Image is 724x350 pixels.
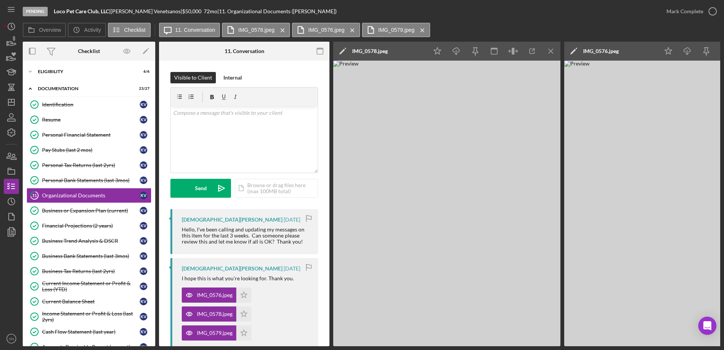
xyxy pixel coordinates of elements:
div: IMG_0578.jpeg [352,48,388,54]
label: IMG_0576.jpeg [308,27,345,33]
div: Business or Expansion Plan (current) [42,208,140,214]
div: Current Balance Sheet [42,298,140,305]
a: Personal Financial StatementKV [27,127,151,142]
a: Income Statement or Profit & Loss (last 2yrs)KV [27,309,151,324]
button: IMG_0576.jpeg [182,287,251,303]
time: 2025-09-05 17:43 [284,217,300,223]
div: Documentation [38,86,131,91]
label: Activity [84,27,101,33]
div: K V [140,192,147,199]
div: Send [195,179,207,198]
div: Organizational Documents [42,192,140,198]
div: K V [140,283,147,290]
div: K V [140,177,147,184]
div: K V [140,267,147,275]
div: K V [140,252,147,260]
div: [DEMOGRAPHIC_DATA][PERSON_NAME] [182,217,282,223]
div: [DEMOGRAPHIC_DATA][PERSON_NAME] [182,266,282,272]
div: 23 / 27 [136,86,150,91]
div: 72 mo [204,8,217,14]
button: IMG_0579.jpeg [182,325,251,341]
div: K V [140,101,147,108]
div: K V [140,313,147,320]
a: Business or Expansion Plan (current)KV [27,203,151,218]
button: Checklist [108,23,151,37]
button: Internal [220,72,246,83]
a: Cash Flow Statement (last year)KV [27,324,151,339]
div: IMG_0578.jpeg [197,311,232,317]
div: Business Tax Returns (last 2yrs) [42,268,140,274]
div: Accounts Receivable Report (current) [42,344,140,350]
div: K V [140,161,147,169]
div: K V [140,222,147,230]
div: Business Bank Statements (last 3mos) [42,253,140,259]
div: Financial Projections (2 years) [42,223,140,229]
div: Resume [42,117,140,123]
a: Personal Tax Returns (last 2yrs)KV [27,158,151,173]
text: SN [9,337,14,341]
div: Eligibility [38,69,131,74]
div: Personal Tax Returns (last 2yrs) [42,162,140,168]
div: K V [140,207,147,214]
div: 6 / 6 [136,69,150,74]
tspan: 11 [32,193,37,198]
div: Pay Stubs (last 2 mos) [42,147,140,153]
div: Income Statement or Profit & Loss (last 2yrs) [42,311,140,323]
a: ResumeKV [27,112,151,127]
div: K V [140,298,147,305]
a: Financial Projections (2 years)KV [27,218,151,233]
img: Preview [333,61,560,346]
button: Overview [23,23,66,37]
label: 11. Conversation [175,27,215,33]
div: Pending [23,7,48,16]
div: Checklist [78,48,100,54]
button: IMG_0578.jpeg [222,23,290,37]
div: IMG_0576.jpeg [197,292,232,298]
div: | [54,8,111,14]
label: Overview [39,27,61,33]
a: IdentificationKV [27,97,151,112]
b: Loco Pet Care Club, LLC [54,8,109,14]
button: SN [4,331,19,346]
button: Visible to Client [170,72,216,83]
button: IMG_0576.jpeg [292,23,360,37]
div: [PERSON_NAME] Venetsanos | [111,8,182,14]
button: IMG_0579.jpeg [362,23,430,37]
button: Mark Complete [659,4,720,19]
div: K V [140,146,147,154]
div: 11. Conversation [225,48,264,54]
span: $50,000 [182,8,201,14]
div: Visible to Client [174,72,212,83]
div: K V [140,116,147,123]
a: Business Bank Statements (last 3mos)KV [27,248,151,264]
div: Hello, I've been calling and updating my messages on this item for the last 3 weeks. Can someone ... [182,227,311,245]
label: Checklist [124,27,146,33]
a: Personal Bank Statements (last 3mos)KV [27,173,151,188]
div: K V [140,328,147,336]
div: Internal [223,72,242,83]
button: IMG_0578.jpeg [182,306,251,322]
label: IMG_0579.jpeg [378,27,415,33]
label: IMG_0578.jpeg [238,27,275,33]
a: Current Income Statement or Profit & Loss (YTD)KV [27,279,151,294]
div: I hope this is what you’re looking for. Thank you. [182,275,294,281]
div: Personal Financial Statement [42,132,140,138]
button: Send [170,179,231,198]
a: 11Organizational DocumentsKV [27,188,151,203]
a: Business Tax Returns (last 2yrs)KV [27,264,151,279]
button: Activity [68,23,106,37]
div: IMG_0579.jpeg [197,330,232,336]
div: Identification [42,102,140,108]
a: Current Balance SheetKV [27,294,151,309]
div: K V [140,131,147,139]
div: | 11. Organizational Documents ([PERSON_NAME]) [217,8,337,14]
div: Personal Bank Statements (last 3mos) [42,177,140,183]
div: Mark Complete [666,4,703,19]
div: K V [140,237,147,245]
div: Cash Flow Statement (last year) [42,329,140,335]
div: Open Intercom Messenger [698,317,716,335]
time: 2025-09-02 19:38 [284,266,300,272]
div: Current Income Statement or Profit & Loss (YTD) [42,280,140,292]
a: Pay Stubs (last 2 mos)KV [27,142,151,158]
button: 11. Conversation [159,23,220,37]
